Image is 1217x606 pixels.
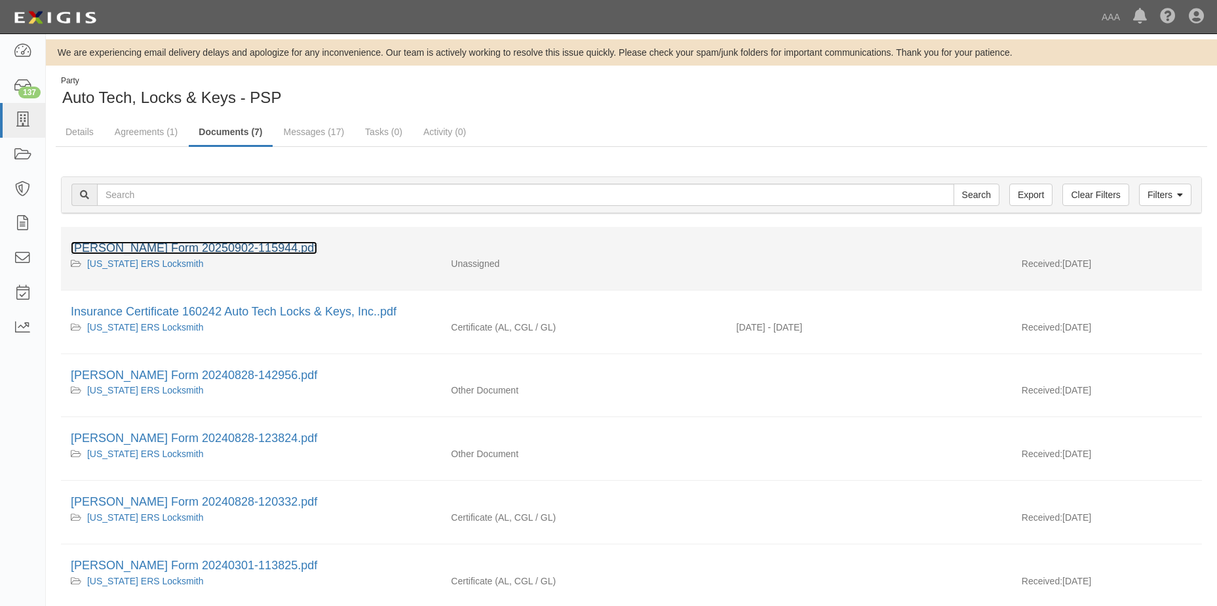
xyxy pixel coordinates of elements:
div: [DATE] [1012,257,1202,277]
a: [PERSON_NAME] Form 20240828-123824.pdf [71,432,317,445]
p: Received: [1022,257,1062,270]
div: [DATE] [1012,384,1202,403]
div: ACORD Form 20240828-123824.pdf [71,430,1192,447]
div: Effective - Expiration [727,575,1012,575]
a: Messages (17) [274,119,355,145]
div: California ERS Locksmith [71,447,431,460]
div: [DATE] [1012,447,1202,467]
a: Activity (0) [414,119,476,145]
p: Received: [1022,321,1062,334]
div: Effective 03/03/2025 - Expiration 09/03/2025 [727,321,1012,334]
a: [US_STATE] ERS Locksmith [87,576,204,586]
div: Unassigned [441,257,726,270]
div: Effective - Expiration [727,257,1012,258]
div: 137 [18,87,41,98]
a: Filters [1139,184,1191,206]
a: Insurance Certificate 160242 Auto Tech Locks & Keys, Inc..pdf [71,305,396,318]
div: [DATE] [1012,321,1202,340]
div: ACORD Form 20250902-115944.pdf [71,240,1192,257]
a: AAA [1095,4,1127,30]
p: Received: [1022,384,1062,397]
div: Effective - Expiration [727,384,1012,384]
div: Auto Liability Commercial General Liability / Garage Liability [441,575,726,588]
a: [PERSON_NAME] Form 20250902-115944.pdf [71,241,317,254]
a: Details [56,119,104,145]
div: Insurance Certificate 160242 Auto Tech Locks & Keys, Inc..pdf [71,304,1192,321]
input: Search [97,184,954,206]
div: [DATE] [1012,575,1202,594]
p: Received: [1022,575,1062,588]
div: Other Document [441,384,726,397]
div: ACORD Form 20240828-142956.pdf [71,367,1192,384]
div: Effective - Expiration [727,447,1012,448]
div: Party [61,75,281,87]
img: logo-5460c22ac91f19d4615b14bd174203de0afe785f0fc80cf4dbbc73dc1793850b.png [10,6,100,30]
span: Auto Tech, Locks & Keys - PSP [62,89,281,106]
i: Help Center - Complianz [1160,9,1176,25]
div: We are experiencing email delivery delays and apologize for any inconvenience. Our team is active... [46,46,1217,59]
input: Search [954,184,999,206]
div: ACORD Form 20240301-113825.pdf [71,557,1192,575]
a: [PERSON_NAME] Form 20240828-120332.pdf [71,495,317,508]
a: [PERSON_NAME] Form 20240301-113825.pdf [71,559,317,572]
div: [DATE] [1012,511,1202,531]
a: Tasks (0) [355,119,412,145]
a: Agreements (1) [105,119,187,145]
div: California ERS Locksmith [71,257,431,270]
a: Export [1009,184,1053,206]
a: [US_STATE] ERS Locksmith [87,322,204,333]
div: California ERS Locksmith [71,511,431,524]
div: ACORD Form 20240828-120332.pdf [71,494,1192,511]
a: [PERSON_NAME] Form 20240828-142956.pdf [71,369,317,382]
div: Auto Tech, Locks & Keys - PSP [56,75,622,109]
a: [US_STATE] ERS Locksmith [87,385,204,395]
a: [US_STATE] ERS Locksmith [87,512,204,523]
div: Other Document [441,447,726,460]
p: Received: [1022,511,1062,524]
div: Auto Liability Commercial General Liability / Garage Liability [441,321,726,334]
div: California ERS Locksmith [71,384,431,397]
a: [US_STATE] ERS Locksmith [87,258,204,269]
p: Received: [1022,447,1062,460]
a: [US_STATE] ERS Locksmith [87,449,204,459]
div: California ERS Locksmith [71,321,431,334]
div: California ERS Locksmith [71,575,431,588]
div: Auto Liability Commercial General Liability / Garage Liability [441,511,726,524]
a: Clear Filters [1062,184,1129,206]
a: Documents (7) [189,119,272,147]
